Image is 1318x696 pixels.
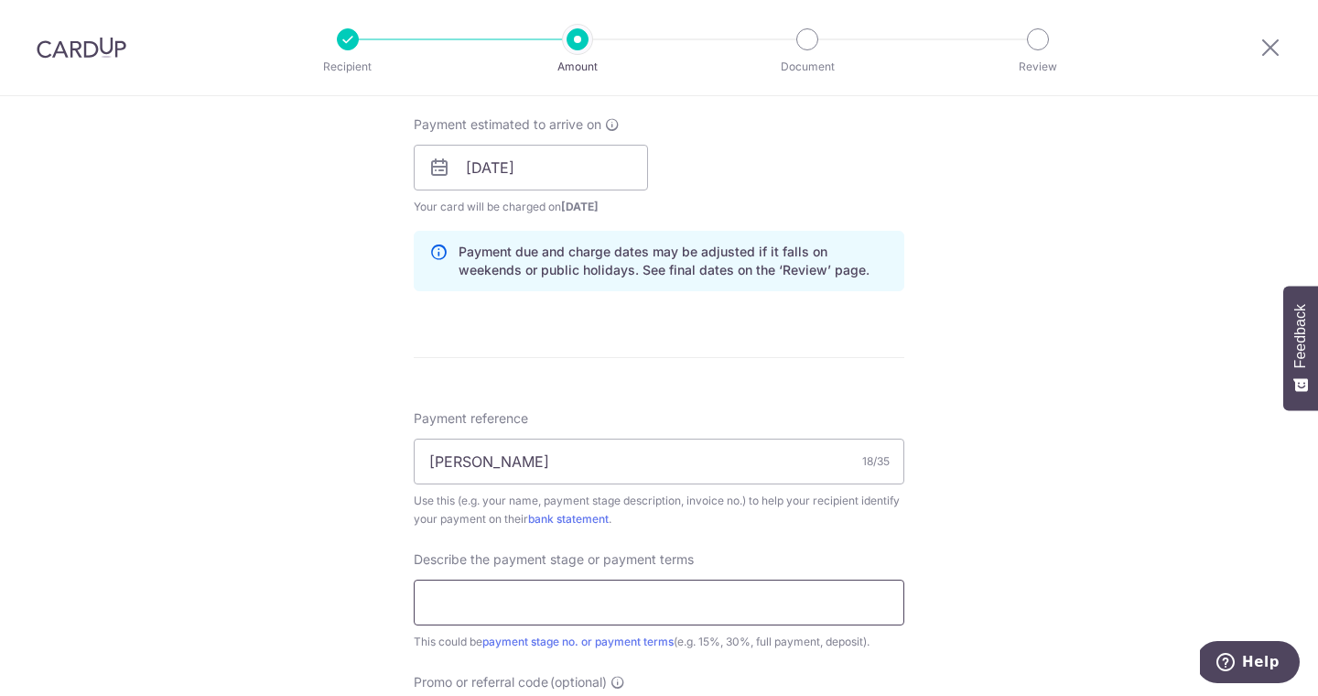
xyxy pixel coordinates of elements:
[528,512,609,526] a: bank statement
[414,492,904,528] div: Use this (e.g. your name, payment stage description, invoice no.) to help your recipient identify...
[37,37,126,59] img: CardUp
[550,673,607,691] span: (optional)
[414,550,694,569] span: Describe the payment stage or payment terms
[414,409,528,428] span: Payment reference
[561,200,599,213] span: [DATE]
[482,635,674,648] a: payment stage no. or payment terms
[414,115,601,134] span: Payment estimated to arrive on
[510,58,645,76] p: Amount
[459,243,889,279] p: Payment due and charge dates may be adjusted if it falls on weekends or public holidays. See fina...
[1292,304,1309,368] span: Feedback
[740,58,875,76] p: Document
[280,58,416,76] p: Recipient
[1283,286,1318,410] button: Feedback - Show survey
[1200,641,1300,687] iframe: Opens a widget where you can find more information
[862,452,890,471] div: 18/35
[414,673,548,691] span: Promo or referral code
[414,633,904,651] div: This could be (e.g. 15%, 30%, full payment, deposit).
[970,58,1106,76] p: Review
[414,198,648,216] span: Your card will be charged on
[414,145,648,190] input: DD / MM / YYYY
